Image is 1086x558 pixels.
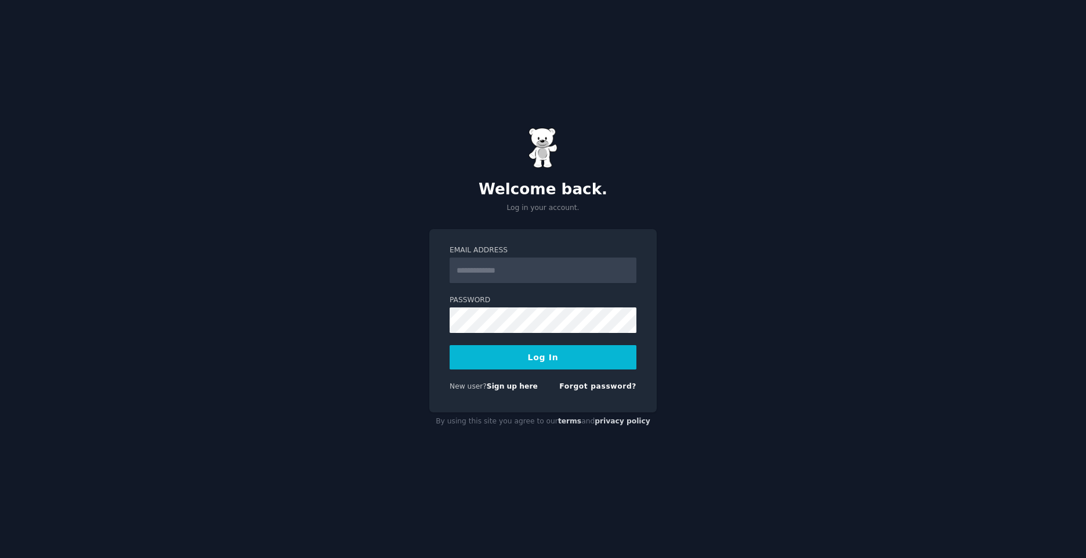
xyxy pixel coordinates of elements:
a: terms [558,417,581,425]
span: New user? [450,382,487,390]
div: By using this site you agree to our and [429,412,657,431]
h2: Welcome back. [429,180,657,199]
button: Log In [450,345,636,369]
a: Sign up here [487,382,538,390]
a: Forgot password? [559,382,636,390]
label: Email Address [450,245,636,256]
p: Log in your account. [429,203,657,213]
label: Password [450,295,636,306]
a: privacy policy [595,417,650,425]
img: Gummy Bear [528,128,558,168]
